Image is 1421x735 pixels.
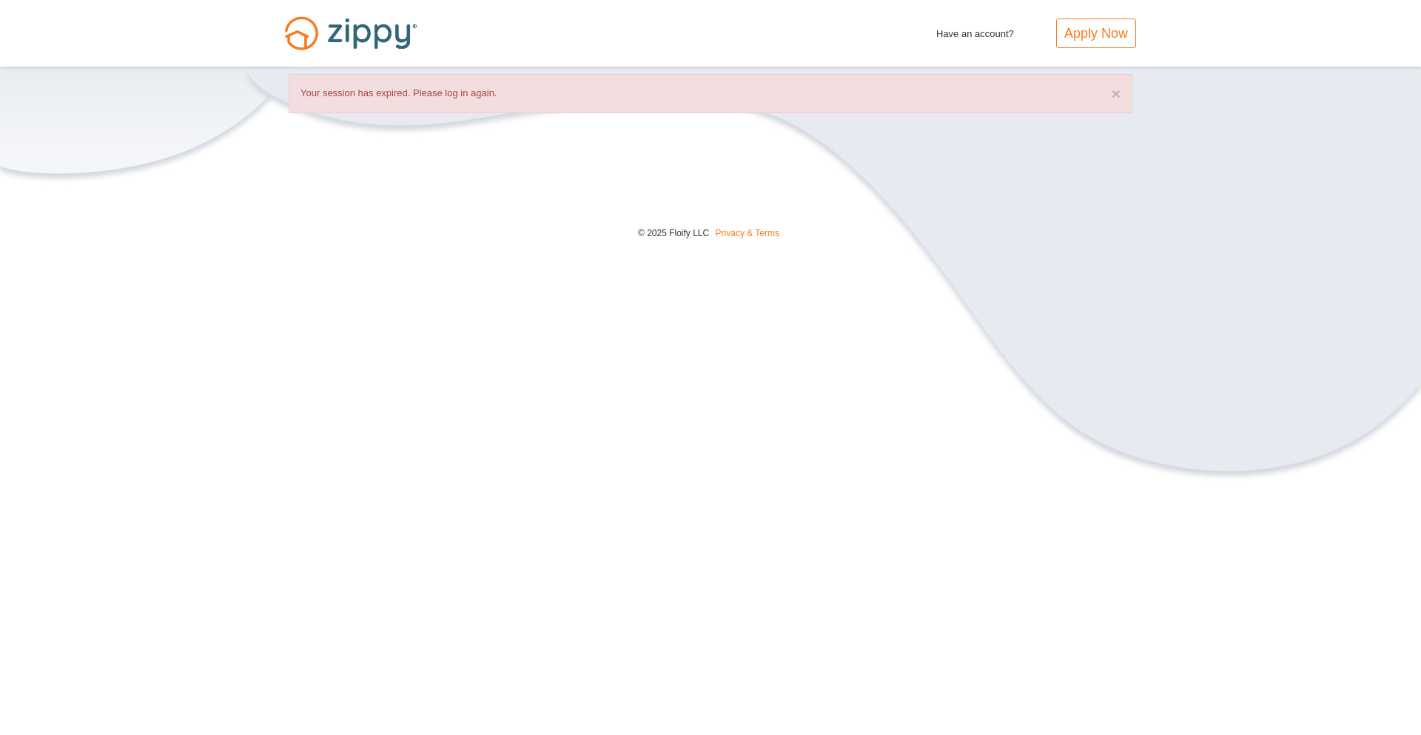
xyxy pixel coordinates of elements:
[1112,86,1121,101] button: ×
[1056,19,1136,48] a: Apply Now
[936,19,1014,42] span: Have an account?
[289,74,1132,113] div: Your session has expired. Please log in again.
[638,228,709,238] span: © 2025 Floify LLC
[716,228,779,238] a: Privacy & Terms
